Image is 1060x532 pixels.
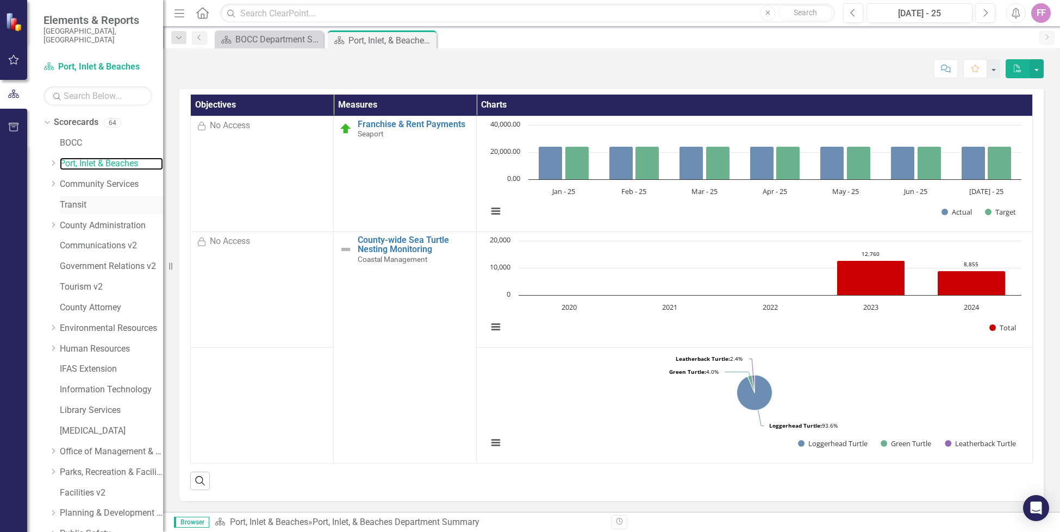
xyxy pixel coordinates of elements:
div: Port, Inlet, & Beaches Department Summary [348,34,434,47]
g: Actual, bar series 1 of 2 with 7 bars. [539,146,986,179]
button: Search [778,5,832,21]
text: 2024 [964,302,980,312]
span: Elements & Reports [43,14,152,27]
text: 2022 [763,302,778,312]
text: 4.0% [669,368,719,375]
path: 2023, 12,760. Total. [837,260,905,295]
button: Show Actual [941,207,973,217]
path: Green Turtle, 354. [748,375,755,393]
text: Mar - 25 [691,186,718,196]
a: Parks, Recreation & Facilities Department [60,466,163,479]
a: [MEDICAL_DATA] [60,425,163,437]
a: IFAS Extension [60,363,163,375]
tspan: Leatherback Turtle: [676,355,730,362]
a: Transit [60,199,163,211]
img: On Target [339,122,352,135]
span: Search [794,8,817,17]
text: [DATE] - 25 [969,186,1003,196]
button: Show Leatherback Turtle [945,439,1017,449]
button: Show Total [989,323,1017,333]
input: Search ClearPoint... [220,4,835,23]
a: Port, Inlet & Beaches [43,61,152,73]
svg: Interactive chart [482,235,1027,344]
path: Loggerhead Turtle, 8,288. [737,375,772,410]
path: Mar - 25, 24,314.82. Actual. [679,146,703,179]
input: Search Below... [43,86,152,105]
path: Jul - 25, 24,314.82. Actual. [962,146,986,179]
tspan: Loggerhead Turtle: [769,422,822,429]
a: BOCC [60,137,163,149]
a: Tourism v2 [60,281,163,293]
div: Chart. Highcharts interactive chart. [482,235,1027,344]
a: Communications v2 [60,240,163,252]
div: 64 [104,118,121,127]
button: [DATE] - 25 [866,3,972,23]
div: No Access [210,120,250,132]
button: View chart menu, Chart [488,435,503,450]
a: Environmental Resources [60,322,163,335]
svg: Interactive chart [482,120,1027,228]
text: 2.4% [676,355,743,362]
a: Franchise & Rent Payments [358,120,471,129]
text: 20,000 [490,235,510,245]
text: 12,760 [862,250,880,258]
path: Jun - 25, 24,314.82. Actual. [891,146,915,179]
small: [GEOGRAPHIC_DATA], [GEOGRAPHIC_DATA] [43,27,152,45]
svg: Interactive chart [482,351,1027,460]
path: Leatherback Turtle, 213. [752,375,755,392]
span: Seaport [358,129,383,138]
img: ClearPoint Strategy [5,12,24,32]
button: View chart menu, Chart [488,204,503,219]
a: Port, Inlet & Beaches [60,158,163,170]
path: May - 25, 24,314.82. Target. [847,146,871,179]
div: FF [1031,3,1051,23]
path: Apr - 25, 24,314.82. Target. [776,146,800,179]
text: May - 25 [832,186,859,196]
div: » [215,516,603,529]
img: Not Defined [339,243,352,256]
div: Open Intercom Messenger [1023,495,1049,521]
text: Apr - 25 [763,186,787,196]
path: Jul - 25, 24,314.82. Target. [988,146,1012,179]
a: Port, Inlet & Beaches [230,517,308,527]
a: Planning & Development Services [60,507,163,520]
text: 10,000 [490,262,510,272]
path: Feb - 25, 24,314.82. Actual. [609,146,633,179]
text: 93.6% [769,422,838,429]
button: View chart menu, Chart [488,320,503,335]
a: Human Resources [60,343,163,355]
a: Scorecards [54,116,98,129]
div: [DATE] - 25 [870,7,969,20]
g: Target, bar series 2 of 2 with 7 bars. [565,146,1012,179]
path: Feb - 25, 24,314.82. Target. [635,146,659,179]
div: No Access [210,235,250,248]
text: 8,855 [964,260,978,268]
path: May - 25, 24,314.82. Actual. [820,146,844,179]
text: 0.00 [507,173,520,183]
a: County-wide Sea Turtle Nesting Monitoring [358,235,471,254]
button: Show Loggerhead Turtle [798,439,869,449]
path: Jun - 25, 24,314.82. Target. [918,146,941,179]
path: Jan - 25, 24,314.82. Target. [565,146,589,179]
div: BOCC Department Summary [235,33,321,46]
a: County Attorney [60,302,163,314]
a: Information Technology [60,384,163,396]
a: Community Services [60,178,163,191]
path: 2024, 8,855. Total. [938,271,1006,295]
div: Port, Inlet, & Beaches Department Summary [313,517,479,527]
a: Library Services [60,404,163,417]
button: Show Green Turtle [881,439,933,449]
text: 2023 [863,302,878,312]
span: Coastal Management [358,255,427,264]
div: Chart. Highcharts interactive chart. [482,120,1027,228]
a: Office of Management & Budget [60,446,163,458]
button: Show Target [985,207,1017,217]
text: Feb - 25 [621,186,646,196]
tspan: Green Turtle: [669,368,706,375]
text: Jun - 25 [903,186,927,196]
span: Browser [174,517,209,528]
path: Jan - 25, 24,314.82. Actual. [539,146,563,179]
div: Chart. Highcharts interactive chart. [482,351,1027,460]
a: County Administration [60,220,163,232]
text: 40,000.00 [490,119,520,129]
